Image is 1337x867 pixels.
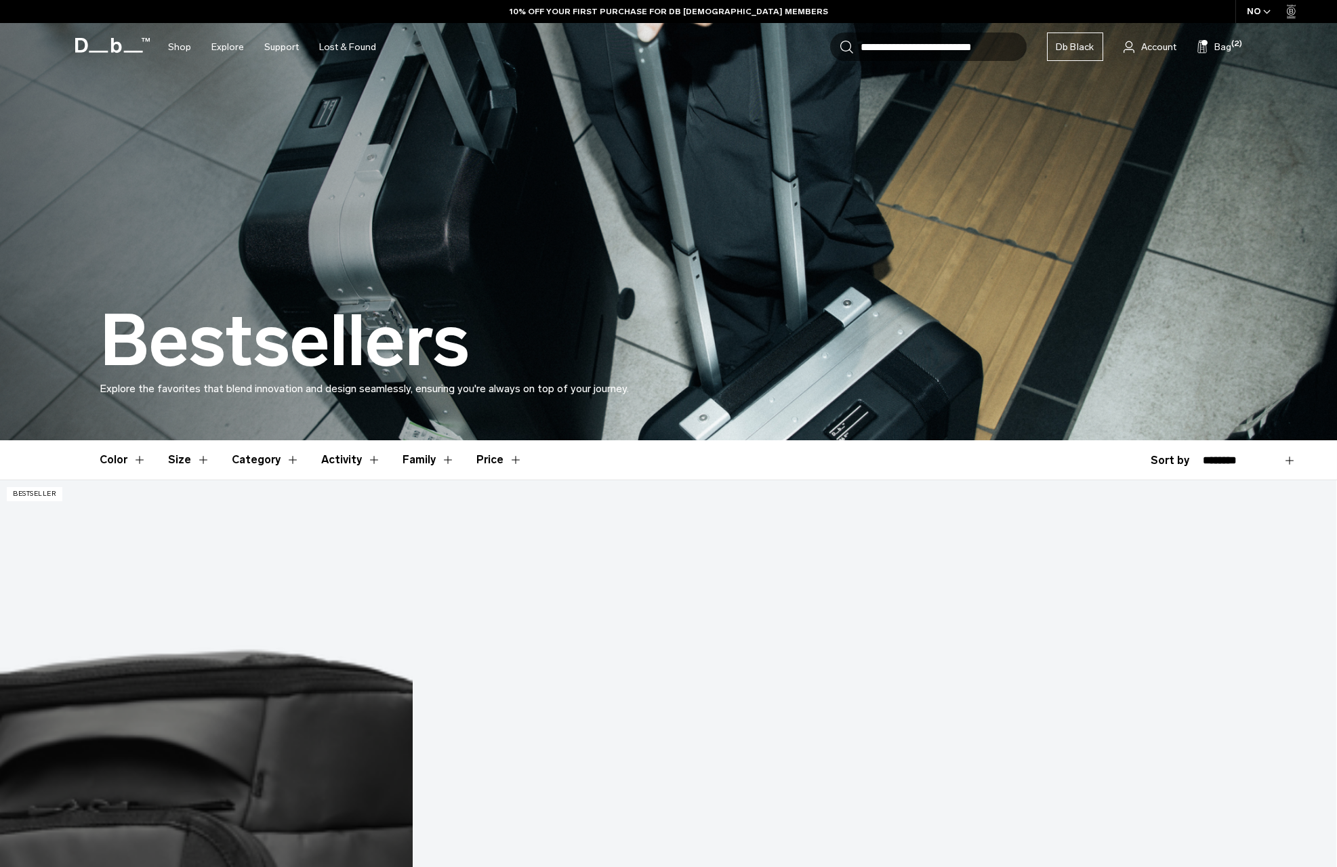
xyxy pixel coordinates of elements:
[100,302,470,381] h1: Bestsellers
[1214,40,1231,54] span: Bag
[1124,39,1176,55] a: Account
[1141,40,1176,54] span: Account
[158,23,386,71] nav: Main Navigation
[319,23,376,71] a: Lost & Found
[510,5,828,18] a: 10% OFF YOUR FIRST PURCHASE FOR DB [DEMOGRAPHIC_DATA] MEMBERS
[1197,39,1231,55] button: Bag (2)
[1047,33,1103,61] a: Db Black
[1231,39,1242,50] span: (2)
[100,440,146,480] button: Toggle Filter
[403,440,455,480] button: Toggle Filter
[168,440,210,480] button: Toggle Filter
[100,382,629,395] span: Explore the favorites that blend innovation and design seamlessly, ensuring you're always on top ...
[321,440,381,480] button: Toggle Filter
[232,440,300,480] button: Toggle Filter
[476,440,522,480] button: Toggle Price
[168,23,191,71] a: Shop
[7,487,62,501] p: Bestseller
[264,23,299,71] a: Support
[211,23,244,71] a: Explore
